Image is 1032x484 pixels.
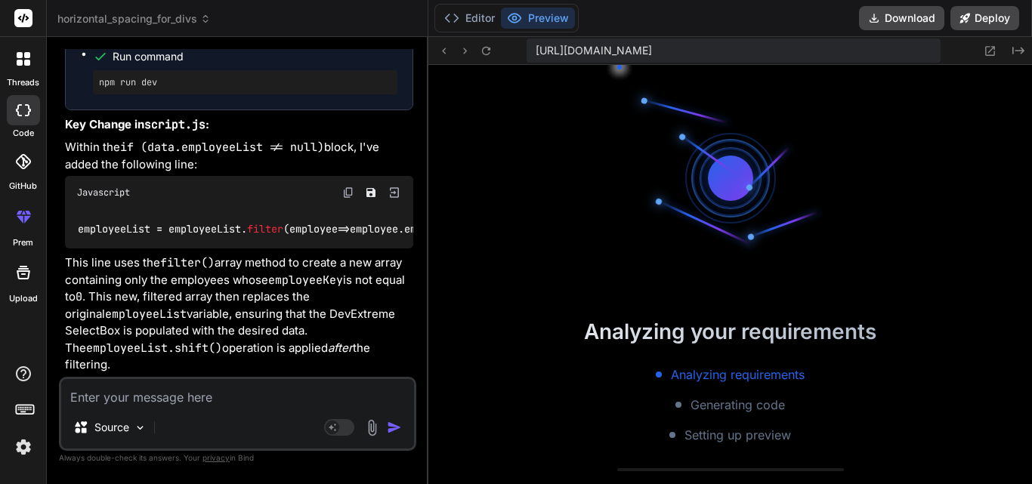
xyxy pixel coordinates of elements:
[859,6,944,30] button: Download
[13,127,34,140] label: code
[105,307,187,322] code: employeeList
[289,222,338,236] span: employee
[134,421,147,434] img: Pick Models
[144,117,205,132] code: script.js
[77,221,508,237] code: employeeList = employeeList. ( employee. !== );
[94,420,129,435] p: Source
[7,76,39,89] label: threads
[501,8,575,29] button: Preview
[65,139,413,173] p: Within the block, I've added the following line:
[77,187,130,199] span: Javascript
[11,434,36,460] img: settings
[59,451,416,465] p: Always double-check its answers. Your in Bind
[9,180,37,193] label: GitHub
[387,420,402,435] img: icon
[360,182,382,203] button: Save file
[342,187,354,199] img: copy
[363,419,381,436] img: attachment
[289,222,350,236] span: =>
[65,254,413,374] p: This line uses the array method to create a new array containing only the employees whose is not ...
[328,341,353,355] em: after
[202,453,230,462] span: privacy
[160,255,215,270] code: filter()
[9,292,38,305] label: Upload
[247,222,283,236] span: filter
[113,49,397,64] span: Run command
[57,11,211,26] span: horizontal_spacing_for_divs
[950,6,1019,30] button: Deploy
[388,186,401,199] img: Open in Browser
[438,8,501,29] button: Editor
[99,76,391,88] pre: npm run dev
[120,140,324,155] code: if (data.employeeList != null)
[404,222,471,236] span: employeeKey
[13,236,33,249] label: prem
[65,117,209,131] strong: Key Change in :
[76,289,82,304] code: 0
[86,341,222,356] code: employeeList.shift()
[268,273,343,288] code: employeeKey
[536,43,652,58] span: [URL][DOMAIN_NAME]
